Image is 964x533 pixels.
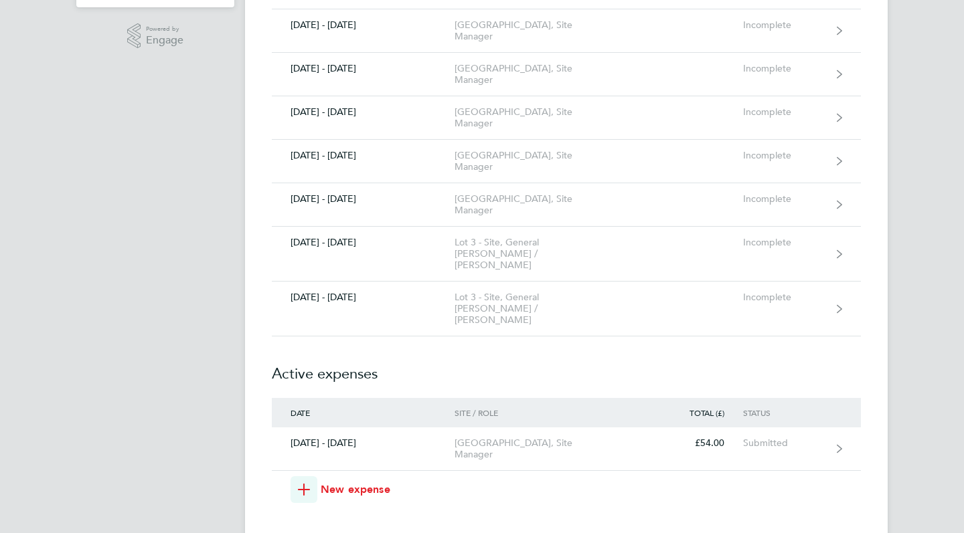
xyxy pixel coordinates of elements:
[272,427,861,471] a: [DATE] - [DATE][GEOGRAPHIC_DATA], Site Manager£54.00Submitted
[272,150,455,161] div: [DATE] - [DATE]
[743,437,825,449] div: Submitted
[455,19,608,42] div: [GEOGRAPHIC_DATA], Site Manager
[272,437,455,449] div: [DATE] - [DATE]
[272,237,455,248] div: [DATE] - [DATE]
[272,183,861,227] a: [DATE] - [DATE][GEOGRAPHIC_DATA], Site ManagerIncomplete
[321,482,390,498] span: New expense
[743,106,825,118] div: Incomplete
[272,96,861,140] a: [DATE] - [DATE][GEOGRAPHIC_DATA], Site ManagerIncomplete
[455,63,608,86] div: [GEOGRAPHIC_DATA], Site Manager
[743,193,825,205] div: Incomplete
[272,227,861,282] a: [DATE] - [DATE]Lot 3 - Site, General [PERSON_NAME] / [PERSON_NAME]Incomplete
[455,193,608,216] div: [GEOGRAPHIC_DATA], Site Manager
[455,150,608,173] div: [GEOGRAPHIC_DATA], Site Manager
[127,23,184,49] a: Powered byEngage
[272,140,861,183] a: [DATE] - [DATE][GEOGRAPHIC_DATA], Site ManagerIncomplete
[743,150,825,161] div: Incomplete
[455,437,608,460] div: [GEOGRAPHIC_DATA], Site Manager
[272,408,455,417] div: Date
[272,63,455,74] div: [DATE] - [DATE]
[272,106,455,118] div: [DATE] - [DATE]
[743,292,825,303] div: Incomplete
[667,437,743,449] div: £54.00
[667,408,743,417] div: Total (£)
[272,193,455,205] div: [DATE] - [DATE]
[146,35,183,46] span: Engage
[455,408,608,417] div: Site / Role
[743,237,825,248] div: Incomplete
[272,336,861,398] h2: Active expenses
[272,19,455,31] div: [DATE] - [DATE]
[743,63,825,74] div: Incomplete
[272,9,861,53] a: [DATE] - [DATE][GEOGRAPHIC_DATA], Site ManagerIncomplete
[743,19,825,31] div: Incomplete
[455,292,608,326] div: Lot 3 - Site, General [PERSON_NAME] / [PERSON_NAME]
[272,282,861,336] a: [DATE] - [DATE]Lot 3 - Site, General [PERSON_NAME] / [PERSON_NAME]Incomplete
[291,476,390,503] button: New expense
[455,106,608,129] div: [GEOGRAPHIC_DATA], Site Manager
[455,237,608,271] div: Lot 3 - Site, General [PERSON_NAME] / [PERSON_NAME]
[272,292,455,303] div: [DATE] - [DATE]
[743,408,825,417] div: Status
[146,23,183,35] span: Powered by
[272,53,861,96] a: [DATE] - [DATE][GEOGRAPHIC_DATA], Site ManagerIncomplete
